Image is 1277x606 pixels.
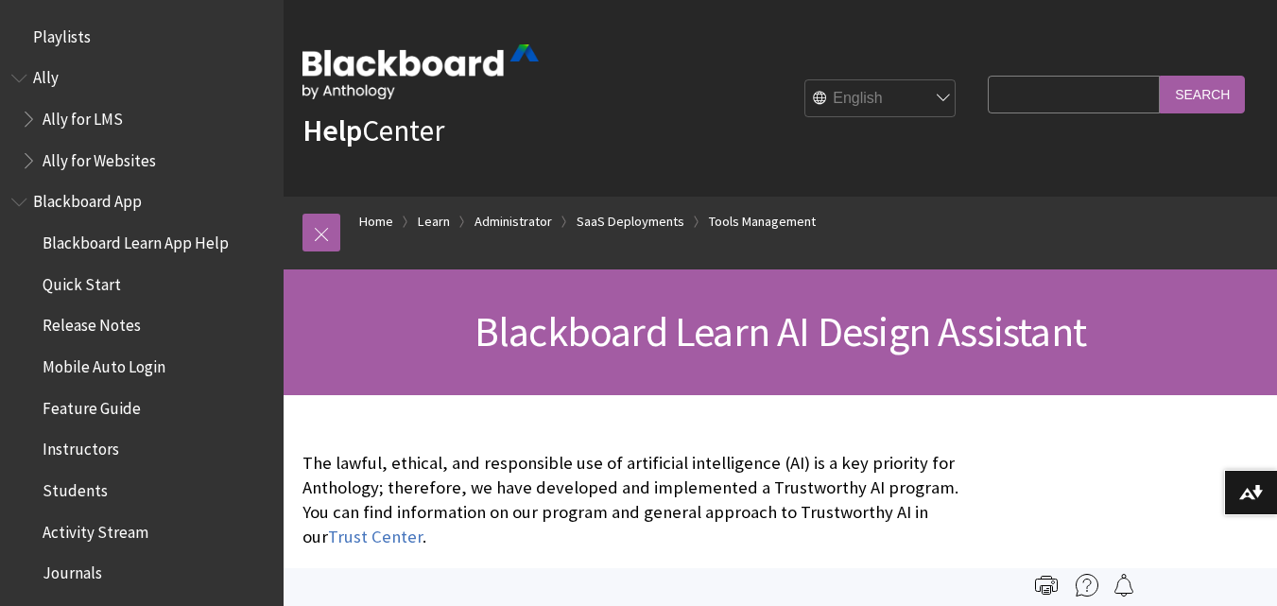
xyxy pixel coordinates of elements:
nav: Book outline for Anthology Ally Help [11,62,272,177]
a: Learn [418,210,450,234]
nav: Book outline for Playlists [11,21,272,53]
span: Feature Guide [43,392,141,418]
span: Quick Start [43,268,121,294]
span: Release Notes [43,310,141,336]
span: Mobile Auto Login [43,351,165,376]
p: The lawful, ethical, and responsible use of artificial intelligence (AI) is a key priority for An... [302,451,978,550]
a: SaaS Deployments [577,210,684,234]
a: Administrator [475,210,552,234]
img: Print [1035,574,1058,597]
input: Search [1160,76,1245,113]
span: Blackboard Learn App Help [43,227,229,252]
span: Students [43,475,108,500]
a: Home [359,210,393,234]
img: Blackboard by Anthology [302,44,539,99]
span: Ally [33,62,59,88]
span: Ally for LMS [43,103,123,129]
span: Blackboard Learn AI Design Assistant [475,305,1086,357]
a: HelpCenter [302,112,444,149]
img: More help [1076,574,1098,597]
a: Trust Center [328,526,423,548]
select: Site Language Selector [805,80,957,118]
span: Instructors [43,434,119,459]
span: Ally for Websites [43,145,156,170]
span: Journals [43,558,102,583]
span: Playlists [33,21,91,46]
span: Activity Stream [43,516,148,542]
a: Tools Management [709,210,816,234]
strong: Help [302,112,362,149]
img: Follow this page [1113,574,1135,597]
span: Blackboard App [33,186,142,212]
